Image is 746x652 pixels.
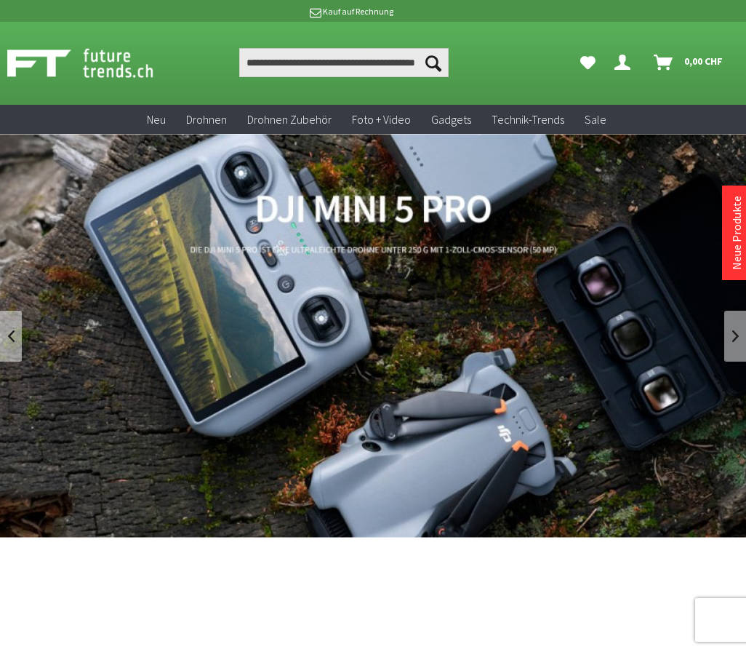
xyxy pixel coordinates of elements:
[147,112,166,127] span: Neu
[431,112,471,127] span: Gadgets
[573,48,603,77] a: Meine Favoriten
[609,48,642,77] a: Dein Konto
[648,48,730,77] a: Warenkorb
[176,105,237,135] a: Drohnen
[492,112,564,127] span: Technik-Trends
[481,105,574,135] a: Technik-Trends
[421,105,481,135] a: Gadgets
[186,112,227,127] span: Drohnen
[342,105,421,135] a: Foto + Video
[585,112,606,127] span: Sale
[239,48,448,77] input: Produkt, Marke, Kategorie, EAN, Artikelnummer…
[684,49,723,73] span: 0,00 CHF
[729,196,744,270] a: Neue Produkte
[247,112,332,127] span: Drohnen Zubehör
[7,45,185,81] img: Shop Futuretrends - zur Startseite wechseln
[237,105,342,135] a: Drohnen Zubehör
[574,105,617,135] a: Sale
[137,105,176,135] a: Neu
[352,112,411,127] span: Foto + Video
[418,48,449,77] button: Suchen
